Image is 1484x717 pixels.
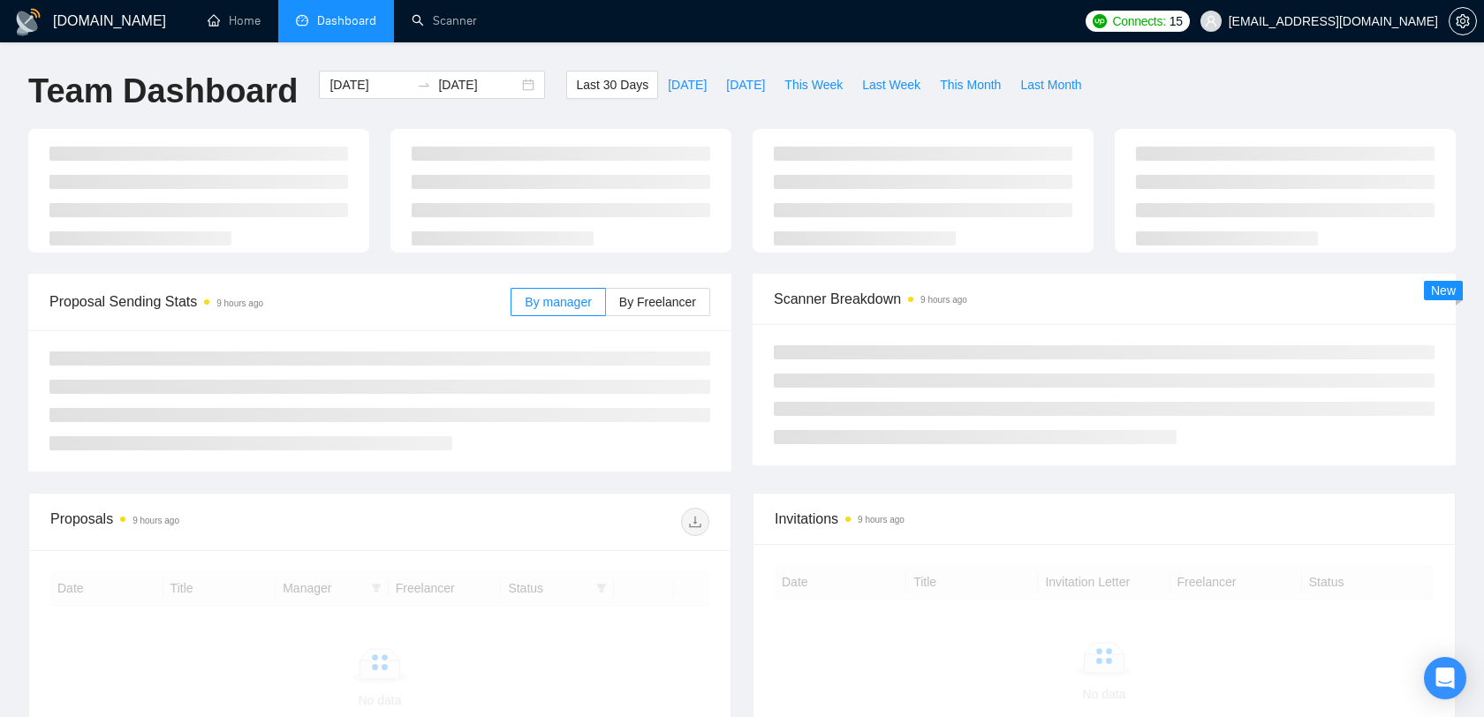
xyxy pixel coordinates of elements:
[1020,75,1081,94] span: Last Month
[619,295,696,309] span: By Freelancer
[920,295,967,305] time: 9 hours ago
[852,71,930,99] button: Last Week
[14,8,42,36] img: logo
[417,78,431,92] span: to
[726,75,765,94] span: [DATE]
[858,515,905,525] time: 9 hours ago
[208,13,261,28] a: homeHome
[576,75,648,94] span: Last 30 Days
[775,71,852,99] button: This Week
[1011,71,1091,99] button: Last Month
[525,295,591,309] span: By manager
[1205,15,1217,27] span: user
[668,75,707,94] span: [DATE]
[28,71,298,112] h1: Team Dashboard
[940,75,1001,94] span: This Month
[296,14,308,26] span: dashboard
[658,71,716,99] button: [DATE]
[566,71,658,99] button: Last 30 Days
[1093,14,1107,28] img: upwork-logo.png
[784,75,843,94] span: This Week
[1450,14,1476,28] span: setting
[1170,11,1183,31] span: 15
[50,508,380,536] div: Proposals
[49,291,511,313] span: Proposal Sending Stats
[1112,11,1165,31] span: Connects:
[1449,7,1477,35] button: setting
[862,75,920,94] span: Last Week
[774,288,1435,310] span: Scanner Breakdown
[412,13,477,28] a: searchScanner
[775,508,1434,530] span: Invitations
[1431,283,1456,298] span: New
[1449,14,1477,28] a: setting
[317,13,376,28] span: Dashboard
[930,71,1011,99] button: This Month
[1424,657,1466,699] div: Open Intercom Messenger
[329,75,410,94] input: Start date
[132,516,179,525] time: 9 hours ago
[417,78,431,92] span: swap-right
[716,71,775,99] button: [DATE]
[438,75,519,94] input: End date
[216,298,263,308] time: 9 hours ago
